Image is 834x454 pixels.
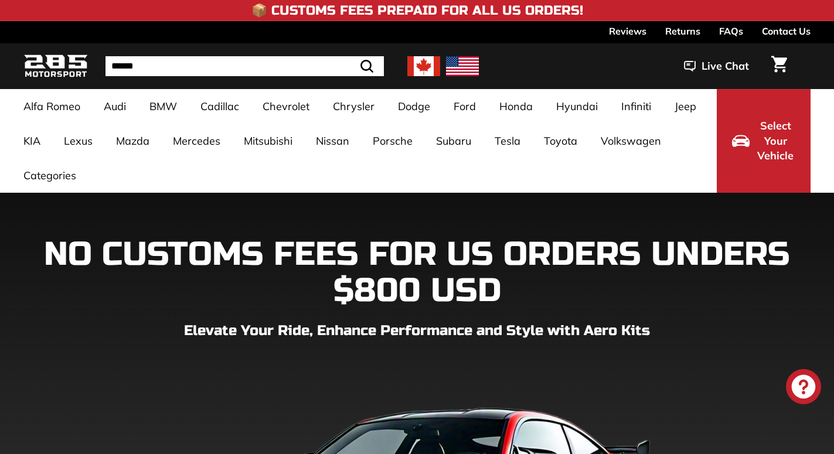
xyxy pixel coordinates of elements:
a: Tesla [483,124,532,158]
a: KIA [12,124,52,158]
a: Audi [92,89,138,124]
a: Infiniti [610,89,663,124]
span: Select Your Vehicle [755,118,795,163]
a: Ford [442,89,488,124]
a: Porsche [361,124,424,158]
a: Nissan [304,124,361,158]
a: FAQs [719,21,743,41]
a: Cadillac [189,89,251,124]
h4: 📦 Customs Fees Prepaid for All US Orders! [251,4,583,18]
a: Mitsubishi [232,124,304,158]
a: Reviews [609,21,646,41]
button: Select Your Vehicle [717,89,811,193]
button: Live Chat [669,52,764,81]
a: Contact Us [762,21,811,41]
a: Chrysler [321,89,386,124]
a: Subaru [424,124,483,158]
a: Cart [764,46,794,86]
input: Search [105,56,384,76]
a: Alfa Romeo [12,89,92,124]
a: Hyundai [544,89,610,124]
a: Dodge [386,89,442,124]
a: Honda [488,89,544,124]
a: Mercedes [161,124,232,158]
h1: NO CUSTOMS FEES FOR US ORDERS UNDERS $800 USD [23,237,811,309]
inbox-online-store-chat: Shopify online store chat [782,369,825,407]
a: Volkswagen [589,124,673,158]
a: Returns [665,21,700,41]
img: Logo_285_Motorsport_areodynamics_components [23,53,88,80]
a: Mazda [104,124,161,158]
a: Lexus [52,124,104,158]
a: Chevrolet [251,89,321,124]
a: Categories [12,158,88,193]
a: Jeep [663,89,708,124]
span: Live Chat [702,59,749,74]
a: Toyota [532,124,589,158]
a: BMW [138,89,189,124]
p: Elevate Your Ride, Enhance Performance and Style with Aero Kits [23,320,811,342]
